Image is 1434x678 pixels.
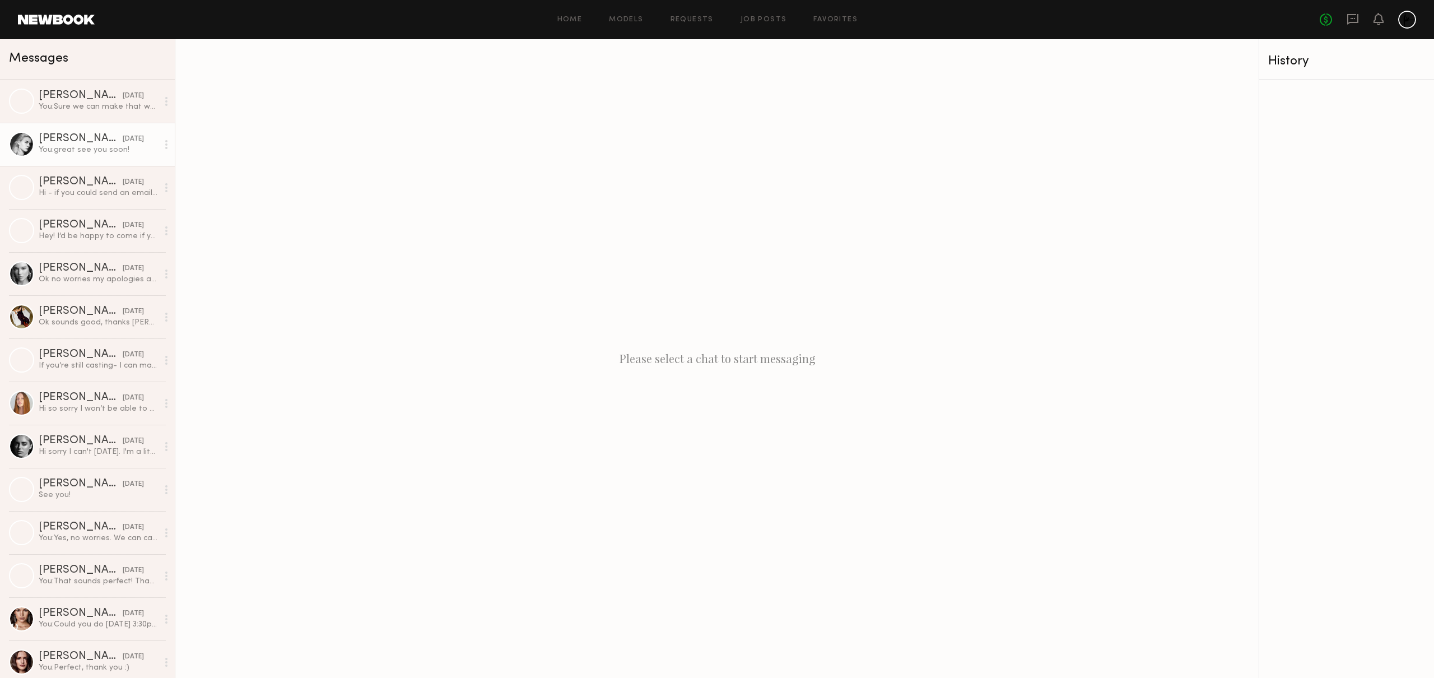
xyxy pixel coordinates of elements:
div: You: Sure we can make that work. What day do you come back to [GEOGRAPHIC_DATA]? [39,101,158,112]
div: See you! [39,490,158,500]
div: Hi - if you could send an email to [PERSON_NAME][EMAIL_ADDRESS][DOMAIN_NAME] she can set up a tim... [39,188,158,198]
div: Hi sorry I can't [DATE]. I'm a little under the weather [DATE] [39,447,158,457]
div: You: That sounds perfect! Thank you :) [39,576,158,587]
div: Ok no worries my apologies again! Work took longer than expected… Let’s stay in touch and thank y... [39,274,158,285]
div: [DATE] [123,220,144,231]
div: [PERSON_NAME] [39,435,123,447]
div: [PERSON_NAME] [39,608,123,619]
div: [DATE] [123,263,144,274]
div: [PERSON_NAME] [39,479,123,490]
div: [DATE] [123,91,144,101]
div: Hi so sorry I won’t be able to make it [DATE]. I had something come up. [39,403,158,414]
a: Home [557,16,583,24]
div: [DATE] [123,134,144,145]
div: [PERSON_NAME] [39,177,123,188]
div: [DATE] [123,307,144,317]
div: [PERSON_NAME] [39,349,123,360]
div: Ok sounds good, thanks [PERSON_NAME]!! [39,317,158,328]
div: [DATE] [123,565,144,576]
div: [DATE] [123,177,144,188]
div: You: Yes, no worries. We can call you on the next casting. Thank you for the message. [39,533,158,544]
div: History [1268,55,1425,68]
div: Hey! I’d be happy to come if you contact my agent [PERSON_NAME][EMAIL_ADDRESS][DOMAIN_NAME] [39,231,158,242]
div: [DATE] [123,609,144,619]
div: [DATE] [123,522,144,533]
div: [PERSON_NAME] [39,220,123,231]
div: [DATE] [123,652,144,662]
div: [PERSON_NAME] [39,90,123,101]
a: Job Posts [741,16,787,24]
div: [DATE] [123,436,144,447]
div: [PERSON_NAME] [39,263,123,274]
div: You: great see you soon! [39,145,158,155]
div: [PERSON_NAME] [39,651,123,662]
div: [DATE] [123,350,144,360]
div: [DATE] [123,393,144,403]
div: [PERSON_NAME] [39,133,123,145]
div: [PERSON_NAME] [39,306,123,317]
div: Please select a chat to start messaging [175,39,1259,678]
div: You: Perfect, thank you :) [39,662,158,673]
div: You: Could you do [DATE] 3:30pm? [39,619,158,630]
div: If you’re still casting- I can make time to come [DATE]? [39,360,158,371]
a: Models [609,16,643,24]
div: [PERSON_NAME] [39,522,123,533]
a: Favorites [813,16,858,24]
div: [PERSON_NAME] [39,392,123,403]
a: Requests [671,16,714,24]
div: [DATE] [123,479,144,490]
span: Messages [9,52,68,65]
div: [PERSON_NAME] [39,565,123,576]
